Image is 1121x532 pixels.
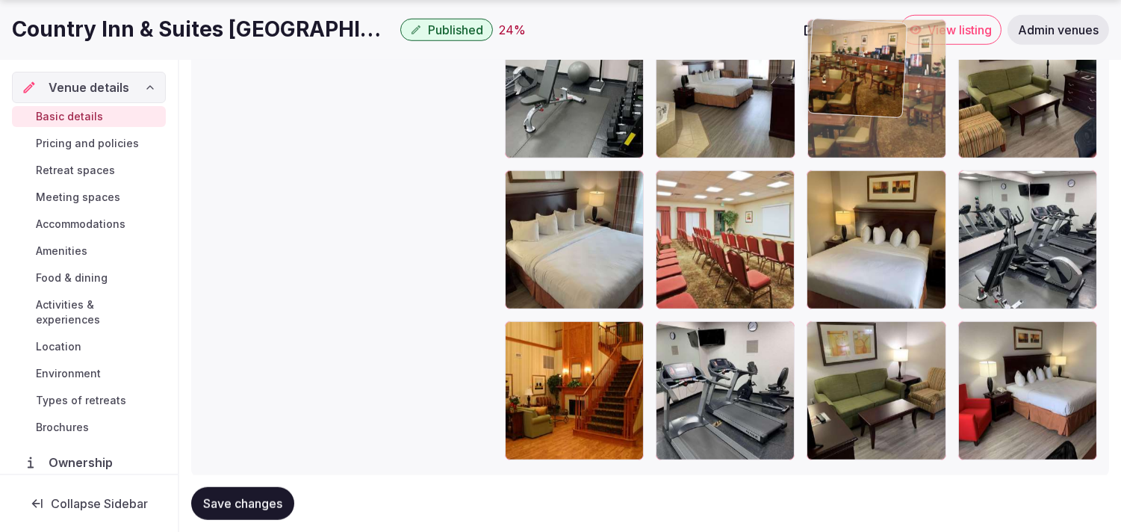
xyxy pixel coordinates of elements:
[51,496,148,511] span: Collapse Sidebar
[505,321,644,460] div: 81982775_4K.jpg
[12,133,166,154] a: Pricing and policies
[12,15,394,44] h1: Country Inn & Suites [GEOGRAPHIC_DATA]
[958,19,1097,158] div: 81982793_4K.jpg
[900,15,1002,45] a: View listing
[400,19,493,41] button: Published
[12,417,166,438] a: Brochures
[36,393,126,408] span: Types of retreats
[36,244,87,259] span: Amenities
[12,160,166,181] a: Retreat spaces
[1007,15,1109,45] a: Admin venues
[808,19,907,117] img: 81982717_4K.jpg
[12,336,166,357] a: Location
[203,496,282,511] span: Save changes
[1018,22,1099,37] span: Admin venues
[807,321,945,460] div: 81982789_4K.jpg
[12,106,166,127] a: Basic details
[795,15,894,45] a: Close CRM
[928,22,992,37] span: View listing
[499,21,526,39] div: 24 %
[12,487,166,520] button: Collapse Sidebar
[656,321,795,460] div: 81982735_4K.jpg
[36,297,160,327] span: Activities & experiences
[36,366,101,381] span: Environment
[807,19,946,158] div: 81982717_4K.jpg
[656,19,795,158] div: 81982799_4K.jpg
[12,187,166,208] a: Meeting spaces
[807,170,945,309] div: 81982783_4K.jpg
[36,270,108,285] span: Food & dining
[36,217,125,232] span: Accommodations
[36,163,115,178] span: Retreat spaces
[36,136,139,151] span: Pricing and policies
[12,363,166,384] a: Environment
[12,390,166,411] a: Types of retreats
[12,214,166,235] a: Accommodations
[12,294,166,330] a: Activities & experiences
[36,339,81,354] span: Location
[36,190,120,205] span: Meeting spaces
[958,321,1097,460] div: 81982773_4K.jpg
[12,241,166,262] a: Amenities
[958,170,1097,309] div: 81982729_4K.jpg
[36,420,89,435] span: Brochures
[499,21,526,39] button: 24%
[428,22,483,37] span: Published
[12,447,166,478] a: Ownership
[12,267,166,288] a: Food & dining
[191,487,294,520] button: Save changes
[49,78,129,96] span: Venue details
[656,170,795,309] div: 81982737_4K.jpg
[505,170,644,309] div: 81982709_4K.jpg
[49,454,119,471] span: Ownership
[36,109,103,124] span: Basic details
[505,19,644,158] div: 81982721_4K.jpg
